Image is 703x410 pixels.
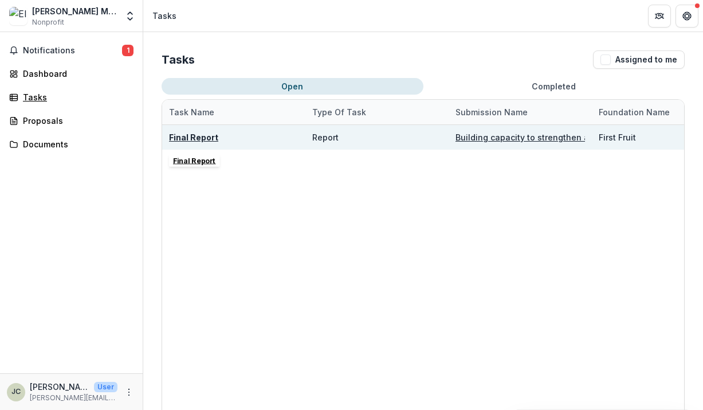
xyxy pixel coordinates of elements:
span: Nonprofit [32,17,64,28]
button: Notifications1 [5,41,138,60]
div: Task Name [162,100,305,124]
div: Submission Name [449,106,535,118]
a: Proposals [5,111,138,130]
div: Documents [23,138,129,150]
img: Elam Ministries [9,7,28,25]
span: 1 [122,45,133,56]
button: Open [162,78,423,95]
button: Partners [648,5,671,28]
p: [PERSON_NAME] [30,381,89,393]
button: More [122,385,136,399]
div: Joe Connor [11,388,21,396]
div: Tasks [23,91,129,103]
a: Final Report [169,132,218,142]
h2: Tasks [162,53,195,67]
p: [PERSON_NAME][EMAIL_ADDRESS][PERSON_NAME][DOMAIN_NAME] [30,393,117,403]
a: Tasks [5,88,138,107]
button: Completed [423,78,685,95]
button: Assigned to me [593,50,685,69]
span: Notifications [23,46,122,56]
button: Get Help [675,5,698,28]
div: Foundation Name [592,106,677,118]
button: Open entity switcher [122,5,138,28]
div: Task Name [162,106,221,118]
nav: breadcrumb [148,7,181,24]
div: First Fruit [599,131,636,143]
div: [PERSON_NAME] Ministries [32,5,117,17]
div: Type of Task [305,106,373,118]
div: Type of Task [305,100,449,124]
p: User [94,382,117,392]
div: Report [312,131,339,143]
a: Dashboard [5,64,138,83]
div: Tasks [152,10,176,22]
div: Submission Name [449,100,592,124]
div: Proposals [23,115,129,127]
a: Documents [5,135,138,154]
div: Dashboard [23,68,129,80]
